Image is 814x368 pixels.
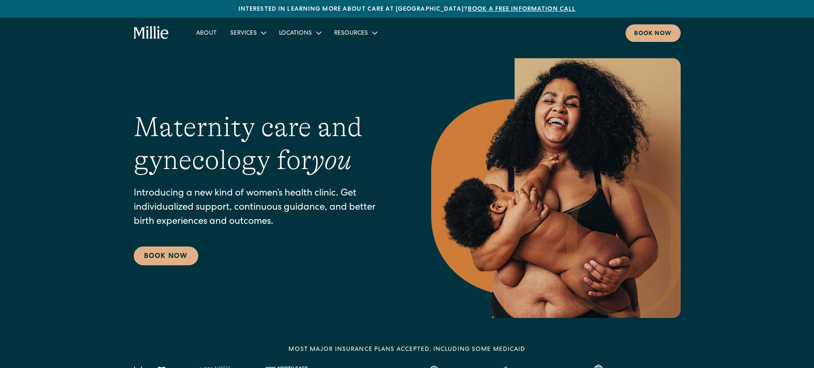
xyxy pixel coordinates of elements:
a: home [134,26,169,40]
div: Locations [272,26,327,40]
p: Introducing a new kind of women’s health clinic. Get individualized support, continuous guidance,... [134,187,397,229]
div: Services [230,29,257,38]
h1: Maternity care and gynecology for [134,111,397,177]
em: you [311,145,352,175]
div: Book now [634,30,672,39]
div: Services [223,26,272,40]
a: Book a free information call [468,6,576,12]
a: Book Now [134,246,198,265]
img: Smiling mother with her baby in arms, celebrating body positivity and the nurturing bond of postp... [431,58,681,318]
a: About [189,26,223,40]
div: Locations [279,29,312,38]
a: Book now [626,24,681,42]
div: MOST MAJOR INSURANCE PLANS ACCEPTED, INCLUDING some MEDICAID [288,345,525,354]
div: Resources [334,29,368,38]
div: Resources [327,26,383,40]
